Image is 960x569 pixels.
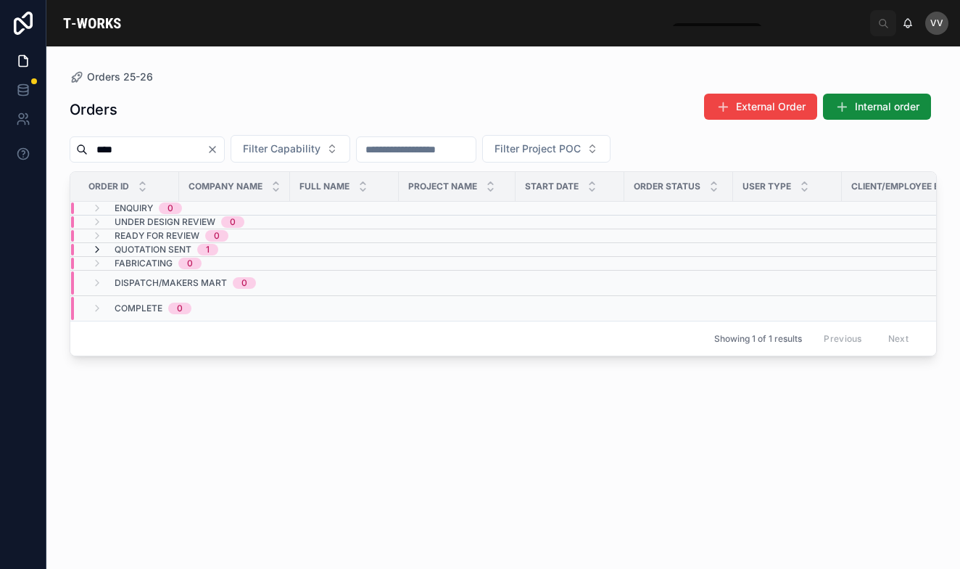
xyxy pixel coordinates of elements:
[482,135,611,163] button: Select Button
[243,142,320,156] span: Filter Capability
[58,12,126,35] img: App logo
[70,70,153,84] a: Orders 25-26
[115,277,227,289] span: Dispatch/Makers Mart
[138,20,870,26] div: scrollable content
[230,216,236,228] div: 0
[525,181,579,192] span: Start Date
[189,181,262,192] span: Company Name
[714,333,802,345] span: Showing 1 of 1 results
[299,181,349,192] span: Full Name
[736,99,806,114] span: External Order
[855,99,919,114] span: Internal order
[207,144,224,155] button: Clear
[115,303,162,314] span: Complete
[742,181,791,192] span: User Type
[115,202,153,214] span: Enquiry
[231,135,350,163] button: Select Button
[115,244,191,255] span: Quotation Sent
[241,277,247,289] div: 0
[408,181,477,192] span: Project Name
[214,230,220,242] div: 0
[206,244,210,255] div: 1
[70,99,117,120] h1: Orders
[115,216,215,228] span: Under Design Review
[930,17,943,29] span: VV
[87,70,153,84] span: Orders 25-26
[88,181,129,192] span: Order ID
[823,94,931,120] button: Internal order
[187,258,193,269] div: 0
[495,142,581,156] span: Filter Project POC
[704,94,817,120] button: External Order
[177,303,183,314] div: 0
[115,258,173,269] span: Fabricating
[167,202,173,214] div: 0
[634,181,700,192] span: Order Status
[115,230,199,242] span: Ready for Review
